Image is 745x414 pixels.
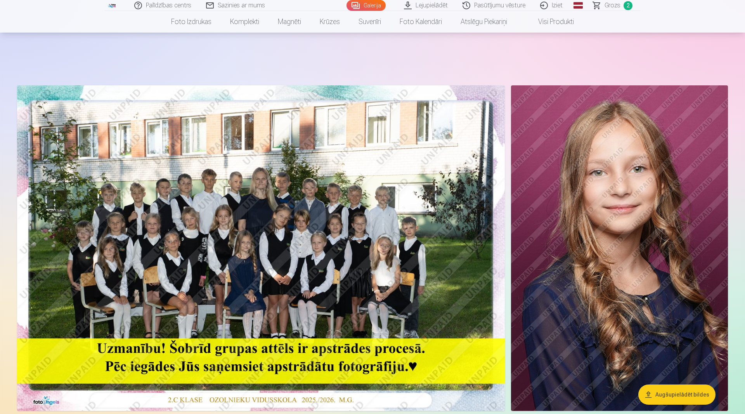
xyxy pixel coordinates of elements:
[516,11,583,33] a: Visi produkti
[638,385,716,405] button: Augšupielādēt bildes
[390,11,451,33] a: Foto kalendāri
[605,1,620,10] span: Grozs
[162,11,221,33] a: Foto izdrukas
[310,11,349,33] a: Krūzes
[624,1,632,10] span: 2
[451,11,516,33] a: Atslēgu piekariņi
[349,11,390,33] a: Suvenīri
[108,3,116,8] img: /fa1
[221,11,269,33] a: Komplekti
[269,11,310,33] a: Magnēti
